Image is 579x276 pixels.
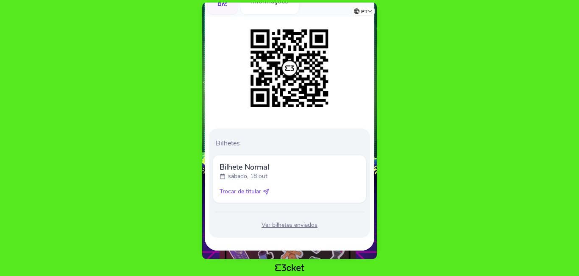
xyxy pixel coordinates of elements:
[228,172,267,181] p: sábado, 18 out
[220,162,269,172] span: Bilhete Normal
[212,221,367,229] div: Ver bilhetes enviados
[220,187,261,196] span: Trocar de titular
[246,25,333,112] img: eacea537336346e781f072d8f0df32d1.png
[216,139,367,148] p: Bilhetes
